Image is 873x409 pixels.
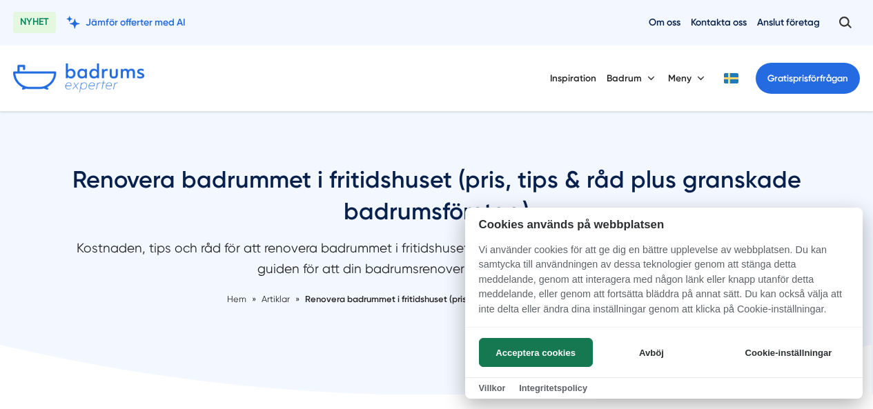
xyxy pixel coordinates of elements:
[728,338,849,367] button: Cookie-inställningar
[479,338,593,367] button: Acceptera cookies
[519,383,587,393] a: Integritetspolicy
[465,218,863,231] h2: Cookies används på webbplatsen
[465,243,863,327] p: Vi använder cookies för att ge dig en bättre upplevelse av webbplatsen. Du kan samtycka till anvä...
[596,338,706,367] button: Avböj
[479,383,506,393] a: Villkor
